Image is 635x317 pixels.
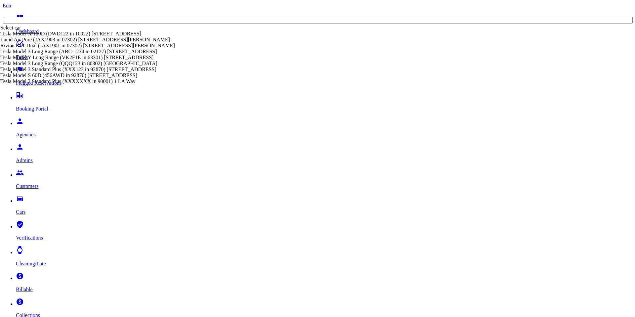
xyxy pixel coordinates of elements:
[16,91,24,99] i: corporate_fare
[16,261,632,267] p: Cleaning/Late
[0,67,156,72] span: Tesla Model 3 Standard Plus (XXX123 in 92870) [STREET_ADDRESS]
[16,169,24,177] i: people
[0,72,137,78] span: Tesla Model S 60D (456AWD in 92870) [STREET_ADDRESS]
[16,132,632,138] p: Agencies
[16,172,632,189] a: people Customers
[0,37,170,43] span: Lucid Air Pure (JAX1903 in 07302) [STREET_ADDRESS][PERSON_NAME]
[0,61,157,67] span: Tesla Model 3 Long Range (QQQ123 in 80302) [GEOGRAPHIC_DATA]
[0,43,175,49] span: Rivian R1T Dual (JAX1901 in 07302) [STREET_ADDRESS][PERSON_NAME]
[16,209,632,215] p: Cars
[16,198,632,215] a: drive_eta Cars
[16,106,632,112] p: Booking Portal
[16,272,24,280] i: paid
[0,49,157,55] span: Tesla Model 3 Long Range (ABC-1234 in 02127) [STREET_ADDRESS]
[16,183,632,189] p: Customers
[3,3,11,8] a: Eon
[16,235,632,241] p: Verifications
[16,117,24,125] i: person
[0,55,153,61] span: Tesla Model Y Long Range (VK2F1E in 63301) [STREET_ADDRESS]
[16,275,632,293] a: paid Billable
[16,195,24,203] i: drive_eta
[16,246,24,254] i: watch
[16,158,632,163] p: Admins
[16,287,632,293] p: Billable
[0,78,136,84] span: Tesla Model 3 Standard Plus (XXXXXXX in 90001) 1 LA Way
[16,120,632,138] a: person Agencies
[16,14,24,22] i: dashboard
[0,25,21,31] span: Select car
[16,146,632,163] a: person Admins
[16,224,632,241] a: verified_user Verifications
[16,298,24,306] i: paid
[0,31,141,37] span: Tesla Model X 100D (DWD122 in 10022) [STREET_ADDRESS]
[16,220,24,228] i: verified_user
[16,249,632,267] a: watch Cleaning/Late
[3,17,633,23] input: Search
[16,143,24,151] i: person
[16,95,632,112] a: corporate_fare Booking Portal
